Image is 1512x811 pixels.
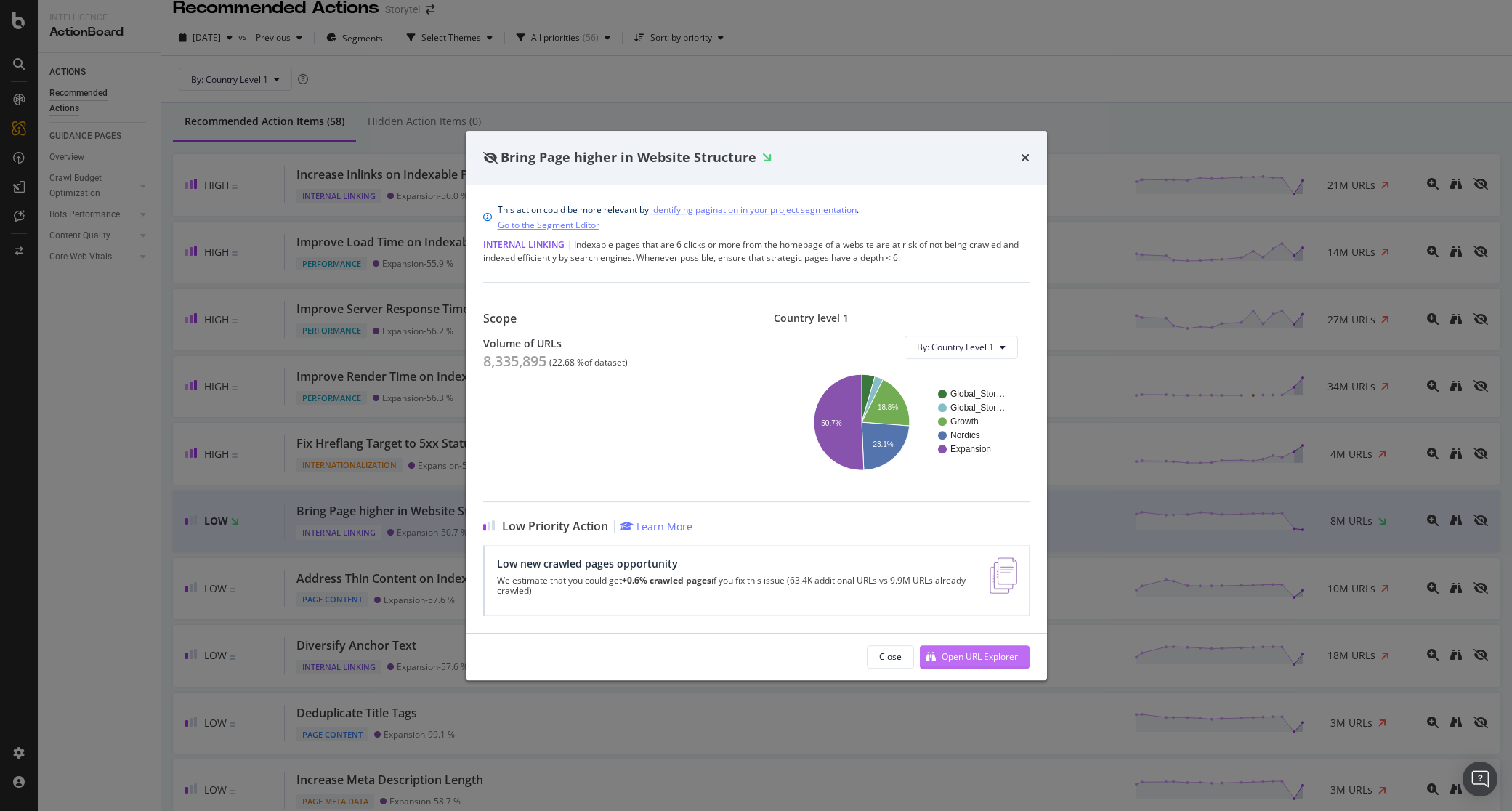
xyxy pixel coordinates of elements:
strong: +0.6% crawled pages [622,574,711,586]
text: Global_Stor… [950,403,1005,413]
a: identifying pagination in your project segmentation [651,202,857,217]
text: 23.1% [873,440,893,448]
text: 50.7% [821,419,841,427]
div: Open Intercom Messenger [1463,762,1497,796]
button: By: Country Level 1 [905,336,1018,359]
span: | [567,238,572,251]
span: Internal Linking [483,238,565,251]
div: Close [879,650,902,663]
text: Growth [950,416,979,427]
text: 18.8% [877,403,897,411]
div: eye-slash [483,152,498,164]
div: Volume of URLs [483,337,738,350]
p: We estimate that you could get if you fix this issue (63.4K additional URLs vs 9.9M URLs already ... [497,576,973,596]
span: Low Priority Action [502,520,608,533]
button: Close [867,645,914,669]
svg: A chart. [785,371,1018,472]
div: Learn More [636,520,692,533]
div: This action could be more relevant by . [498,202,859,233]
div: modal [466,131,1047,680]
span: Bring Page higher in Website Structure [501,148,756,166]
div: info banner [483,202,1030,233]
div: Low new crawled pages opportunity [497,557,973,570]
img: e5DMFwAAAABJRU5ErkJggg== [990,557,1016,594]
a: Learn More [620,520,692,533]
div: Indexable pages that are 6 clicks or more from the homepage of a website are at risk of not being... [483,238,1030,265]
div: Scope [483,312,738,326]
span: By: Country Level 1 [917,341,994,353]
a: Go to the Segment Editor [498,217,599,233]
button: Open URL Explorer [920,645,1030,669]
div: Open URL Explorer [942,650,1018,663]
div: 8,335,895 [483,352,546,370]
text: Nordics [950,430,980,440]
div: times [1021,148,1030,167]
div: Country level 1 [774,312,1030,324]
div: ( 22.68 % of dataset ) [549,358,628,368]
text: Expansion [950,444,991,454]
text: Global_Stor… [950,389,1005,399]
